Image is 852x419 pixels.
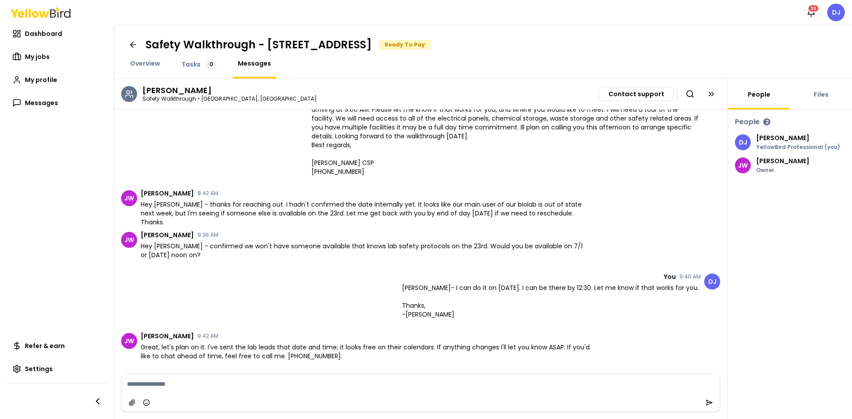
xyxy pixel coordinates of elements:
[25,29,62,38] span: Dashboard
[25,364,53,373] span: Settings
[7,25,106,43] a: Dashboard
[735,117,760,127] h3: People
[664,274,676,280] span: You
[233,59,276,68] a: Messages
[809,90,834,99] a: Files
[802,4,820,21] button: 20
[756,135,840,141] p: [PERSON_NAME]
[25,98,58,107] span: Messages
[197,232,218,238] time: 9:36 AM
[7,71,106,89] a: My profile
[141,333,194,339] span: [PERSON_NAME]
[142,86,212,94] h3: Jameson Watkins
[141,343,590,360] span: Great, let's plan on it. I've sent the lab leads that date and time; it looks free on their calen...
[7,360,106,378] a: Settings
[146,38,372,52] h1: Safety Walkthrough - [STREET_ADDRESS]
[142,96,317,102] p: Safety Walkthrough • [GEOGRAPHIC_DATA], [GEOGRAPHIC_DATA]
[735,157,751,173] span: JW
[121,333,137,349] span: JW
[704,274,720,290] span: DJ
[121,190,137,206] span: JW
[7,337,106,355] a: Refer & earn
[206,59,217,70] div: 0
[679,274,701,279] time: 9:40 AM
[141,200,590,227] span: Hey [PERSON_NAME] - thanks for reaching out. I hadn't confirmed the date internally yet. It looks...
[25,75,57,84] span: My profile
[25,52,50,61] span: My jobs
[379,40,431,50] div: Ready To Pay
[141,232,194,238] span: [PERSON_NAME]
[125,59,166,68] a: Overview
[808,4,819,12] div: 20
[114,110,727,374] div: Chat messages
[763,118,770,125] div: 2
[756,158,809,164] p: [PERSON_NAME]
[735,134,751,150] span: DJ
[756,168,809,173] p: Owner
[130,59,160,68] span: Overview
[141,242,590,259] span: Hey [PERSON_NAME] - confirmed we won't have someone available that knows lab safety protocols on ...
[121,232,137,248] span: JW
[197,191,218,196] time: 8:42 AM
[7,48,106,66] a: My jobs
[827,4,845,21] span: DJ
[756,145,840,150] p: YellowBird Professional (you)
[25,341,65,350] span: Refer & earn
[599,87,674,101] button: Contact support
[238,59,271,68] span: Messages
[176,59,222,70] a: Tasks0
[197,333,218,339] time: 9:42 AM
[181,60,201,69] span: Tasks
[141,190,194,196] span: [PERSON_NAME]
[7,94,106,112] a: Messages
[742,90,776,99] a: People
[402,283,701,319] span: [PERSON_NAME]- I can do it on [DATE]. I can be there by 12:30. Let me know if that works for you....
[312,78,701,176] span: Hi [PERSON_NAME], This is [PERSON_NAME] your Yellowbird Safety Pro. I am planning on coming out [...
